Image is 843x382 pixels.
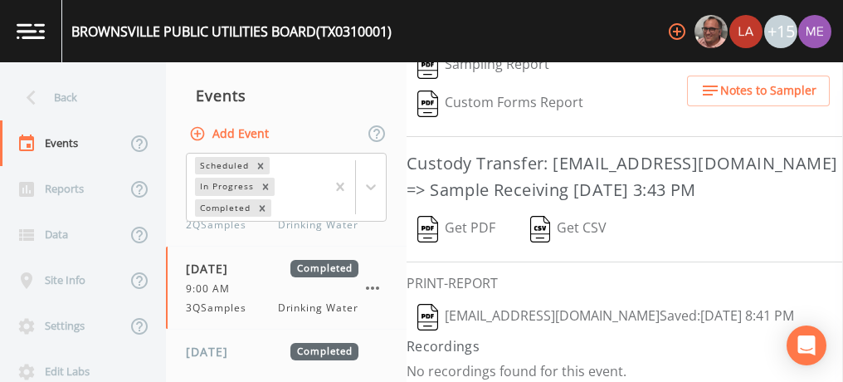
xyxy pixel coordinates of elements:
[290,343,358,360] span: Completed
[519,210,618,248] button: Get CSV
[417,304,438,331] img: svg%3e
[71,22,392,42] div: BROWNSVILLE PUBLIC UTILITIES BOARD (TX0310001)
[166,75,407,116] div: Events
[17,23,45,39] img: logo
[186,343,240,360] span: [DATE]
[407,336,843,356] h4: Recordings
[407,210,506,248] button: Get PDF
[166,247,407,330] a: [DATE]Completed9:00 AM3QSamplesDrinking Water
[278,218,358,233] span: Drinking Water
[694,15,728,48] img: e2d790fa78825a4bb76dcb6ab311d44c
[251,157,270,174] div: Remove Scheduled
[798,15,831,48] img: d4d65db7c401dd99d63b7ad86343d265
[278,301,358,316] span: Drinking Water
[195,157,251,174] div: Scheduled
[186,119,275,149] button: Add Event
[186,260,240,277] span: [DATE]
[728,15,763,48] div: Lauren Saenz
[186,218,256,233] span: 2QSamples
[417,91,438,117] img: svg%3e
[186,365,239,380] span: 1:30 PM
[195,178,256,195] div: In Progress
[729,15,763,48] img: cf6e799eed601856facf0d2563d1856d
[407,363,843,380] p: No recordings found for this event.
[787,326,826,365] div: Open Intercom Messenger
[186,301,256,316] span: 3QSamples
[407,150,843,203] h3: Custody Transfer: [EMAIL_ADDRESS][DOMAIN_NAME] => Sample Receiving [DATE] 3:43 PM
[417,216,438,242] img: svg%3e
[186,282,240,296] span: 9:00 AM
[417,52,438,79] img: svg%3e
[407,85,594,123] button: Custom Forms Report
[687,76,830,106] button: Notes to Sampler
[530,216,551,242] img: svg%3e
[407,298,805,336] button: [EMAIL_ADDRESS][DOMAIN_NAME]Saved:[DATE] 8:41 PM
[407,47,560,85] button: Sampling Report
[290,260,358,277] span: Completed
[720,81,816,101] span: Notes to Sampler
[694,15,728,48] div: Mike Franklin
[195,199,253,217] div: Completed
[764,15,797,48] div: +15
[253,199,271,217] div: Remove Completed
[256,178,275,195] div: Remove In Progress
[407,276,843,291] h6: PRINT-REPORT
